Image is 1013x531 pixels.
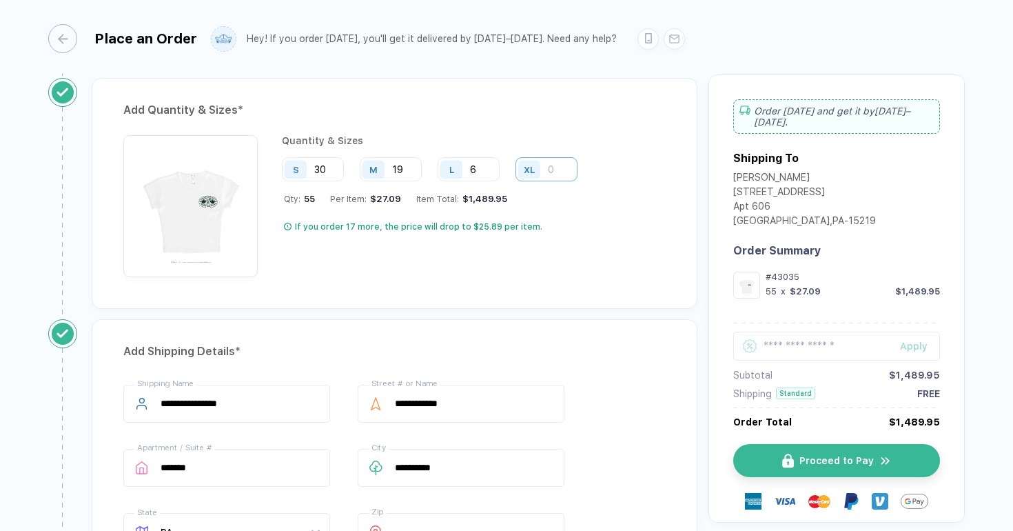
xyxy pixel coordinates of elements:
[282,135,588,146] div: Quantity & Sizes
[369,164,378,174] div: M
[733,172,876,186] div: [PERSON_NAME]
[808,490,830,512] img: master-card
[879,454,892,468] img: icon
[524,164,535,174] div: XL
[883,332,940,361] button: Apply
[799,455,874,466] span: Proceed to Pay
[843,493,859,510] img: Paypal
[790,286,821,297] div: $27.09
[779,286,787,297] div: x
[123,99,666,121] div: Add Quantity & Sizes
[776,388,815,399] div: Standard
[900,341,940,352] div: Apply
[247,33,617,45] div: Hey! If you order [DATE], you'll get it delivered by [DATE]–[DATE]. Need any help?
[872,493,888,510] img: Venmo
[212,27,236,51] img: user profile
[733,244,940,257] div: Order Summary
[733,215,876,230] div: [GEOGRAPHIC_DATA] , PA - 15219
[917,388,940,399] div: FREE
[300,194,315,204] span: 55
[284,194,315,204] div: Qty:
[889,370,940,381] div: $1,489.95
[123,341,666,363] div: Add Shipping Details
[737,275,757,295] img: 1753971631526kvyhl_nt_front.png
[733,152,799,165] div: Shipping To
[293,164,299,174] div: S
[94,30,197,47] div: Place an Order
[733,201,876,215] div: Apt 606
[733,186,876,201] div: [STREET_ADDRESS]
[733,99,940,134] div: Order [DATE] and get it by [DATE]–[DATE] .
[459,194,507,204] div: $1,489.95
[295,221,542,232] div: If you order 17 more, the price will drop to $25.89 per item.
[733,444,940,477] button: iconProceed to Payicon
[733,370,772,381] div: Subtotal
[733,388,772,399] div: Shipping
[889,417,940,428] div: $1,489.95
[901,488,928,515] img: GPay
[449,164,454,174] div: L
[774,490,796,512] img: visa
[782,454,794,468] img: icon
[766,286,777,297] div: 55
[367,194,401,204] div: $27.09
[416,194,507,204] div: Item Total:
[733,417,792,428] div: Order Total
[766,272,940,282] div: #43035
[895,286,940,297] div: $1,489.95
[330,194,401,204] div: Per Item:
[745,493,761,510] img: express
[130,142,251,263] img: 1753971631526kvyhl_nt_front.png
